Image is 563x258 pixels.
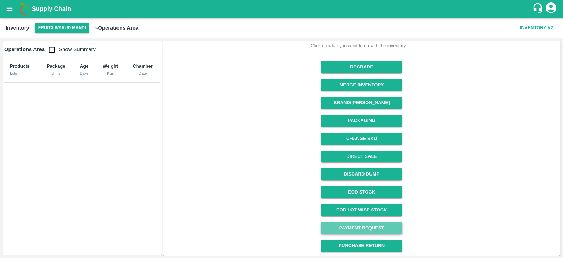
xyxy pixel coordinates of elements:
button: Inventory V2 [517,22,556,34]
b: Products [10,63,30,69]
button: Packaging [321,115,402,127]
button: Direct Sale [321,150,402,163]
button: Regrade [321,61,402,73]
button: open drawer [1,1,18,17]
a: EOD Lot-wise Stock [321,204,402,216]
b: Supply Chain [32,5,71,12]
img: logo [18,2,32,16]
a: Supply Chain [32,4,532,14]
div: Lots [10,70,33,76]
a: EOD Stock [321,186,402,198]
button: Purchase Return [321,240,402,252]
button: Change SKU [321,133,402,145]
b: Inventory [6,25,29,31]
div: Click on what you want to do with the inventory. [311,42,407,49]
div: Units [45,70,67,76]
button: Discard Dump [321,168,402,180]
b: Chamber [133,63,152,69]
div: account of current user [545,1,557,16]
b: Operations Area [4,47,45,52]
div: customer-support [532,2,545,15]
b: Weight [103,63,118,69]
button: Select DC [35,23,89,33]
b: Age [80,63,89,69]
b: » Operations Area [95,25,138,31]
span: Show Summary [45,47,96,52]
div: Date [131,70,155,76]
div: Days [78,70,90,76]
b: Package [47,63,65,69]
button: Brand/[PERSON_NAME] [321,97,402,109]
div: Kgs [101,70,120,76]
a: Payment Request [321,222,402,234]
button: Merge Inventory [321,79,402,91]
